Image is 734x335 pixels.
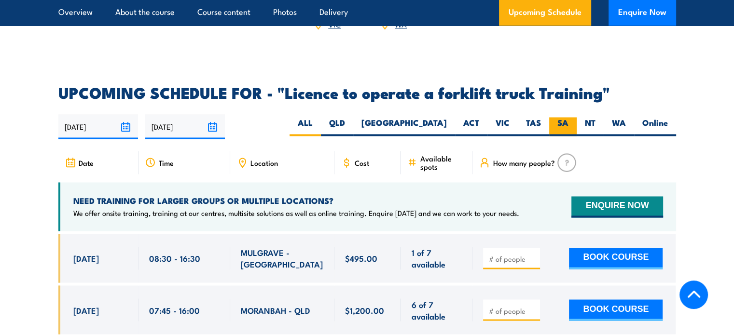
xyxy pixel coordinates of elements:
[487,117,518,136] label: VIC
[577,117,604,136] label: NT
[488,254,537,264] input: # of people
[571,196,663,217] button: ENQUIRE NOW
[345,304,384,315] span: $1,200.00
[145,114,225,139] input: To date
[455,117,487,136] label: ACT
[241,304,310,315] span: MORANBAH - QLD
[73,304,99,315] span: [DATE]
[345,253,377,264] span: $495.00
[321,117,353,136] label: QLD
[518,117,549,136] label: TAS
[159,159,174,167] span: Time
[549,117,577,136] label: SA
[411,298,462,321] span: 6 of 7 available
[149,304,200,315] span: 07:45 - 16:00
[355,159,369,167] span: Cost
[73,253,99,264] span: [DATE]
[79,159,94,167] span: Date
[149,253,200,264] span: 08:30 - 16:30
[353,117,455,136] label: [GEOGRAPHIC_DATA]
[73,195,519,206] h4: NEED TRAINING FOR LARGER GROUPS OR MULTIPLE LOCATIONS?
[73,208,519,218] p: We offer onsite training, training at our centres, multisite solutions as well as online training...
[493,159,554,167] span: How many people?
[250,159,278,167] span: Location
[604,117,634,136] label: WA
[58,85,676,99] h2: UPCOMING SCHEDULE FOR - "Licence to operate a forklift truck Training"
[411,247,462,269] span: 1 of 7 available
[58,114,138,139] input: From date
[241,247,324,269] span: MULGRAVE - [GEOGRAPHIC_DATA]
[488,306,537,315] input: # of people
[290,117,321,136] label: ALL
[569,248,663,269] button: BOOK COURSE
[634,117,676,136] label: Online
[569,299,663,321] button: BOOK COURSE
[420,154,466,171] span: Available spots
